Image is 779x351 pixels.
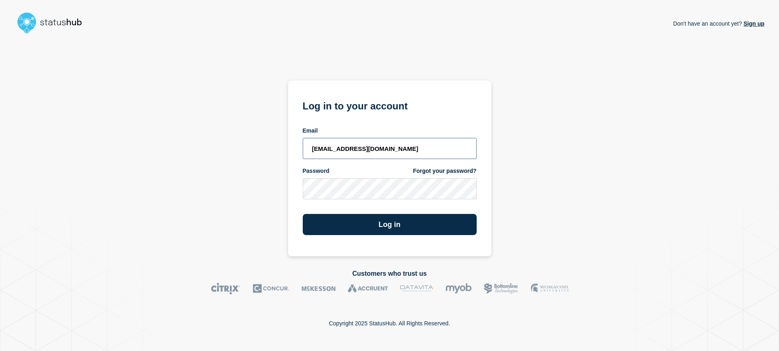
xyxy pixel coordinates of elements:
[303,127,318,135] span: Email
[531,283,569,294] img: MSU logo
[445,283,472,294] img: myob logo
[673,14,764,33] p: Don't have an account yet?
[303,167,330,175] span: Password
[15,270,764,277] h2: Customers who trust us
[303,214,477,235] button: Log in
[742,20,764,27] a: Sign up
[15,10,92,36] img: StatusHub logo
[303,178,477,199] input: password input
[253,283,289,294] img: Concur logo
[413,167,476,175] a: Forgot your password?
[211,283,241,294] img: Citrix logo
[329,320,450,327] p: Copyright 2025 StatusHub. All Rights Reserved.
[400,283,433,294] img: DataVita logo
[303,138,477,159] input: email input
[302,283,336,294] img: McKesson logo
[484,283,519,294] img: Bottomline logo
[303,98,477,113] h1: Log in to your account
[348,283,388,294] img: Accruent logo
